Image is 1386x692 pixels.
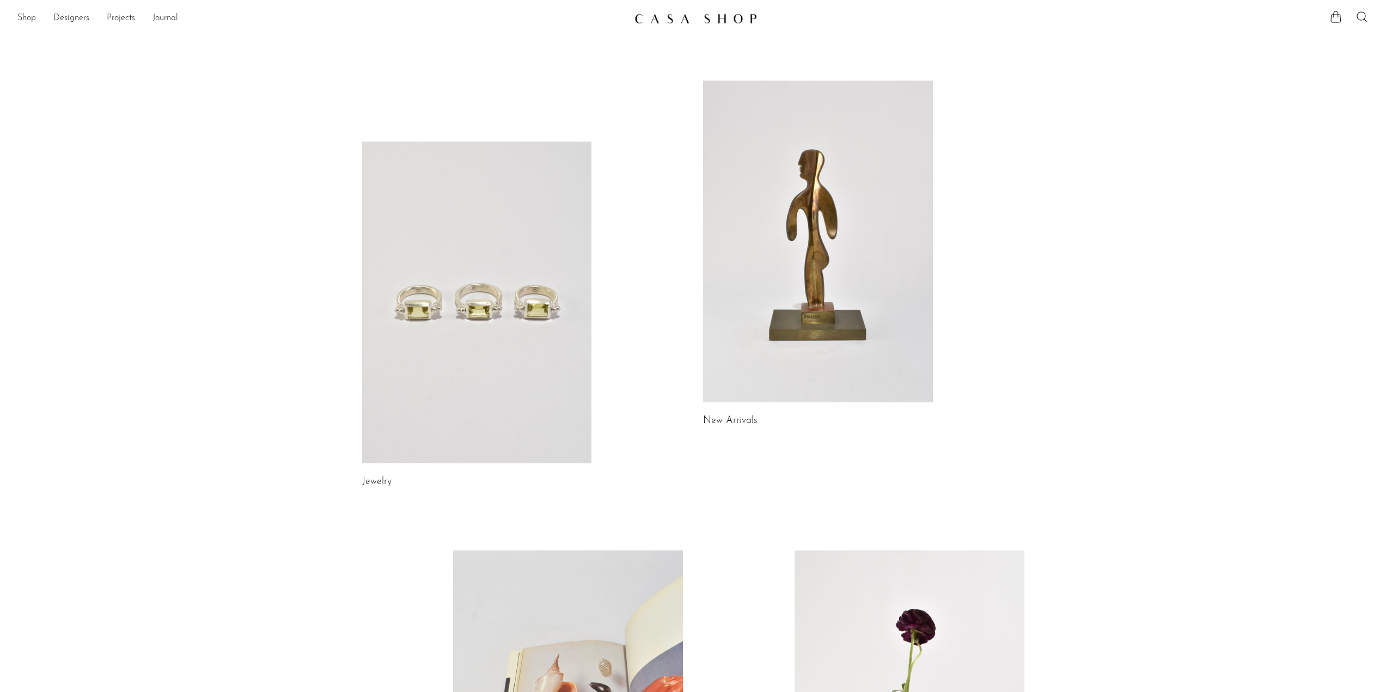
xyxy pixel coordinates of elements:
[17,9,626,28] ul: NEW HEADER MENU
[703,416,758,426] a: New Arrivals
[152,11,178,26] a: Journal
[107,11,135,26] a: Projects
[17,9,626,28] nav: Desktop navigation
[17,11,36,26] a: Shop
[53,11,89,26] a: Designers
[362,477,392,487] a: Jewelry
